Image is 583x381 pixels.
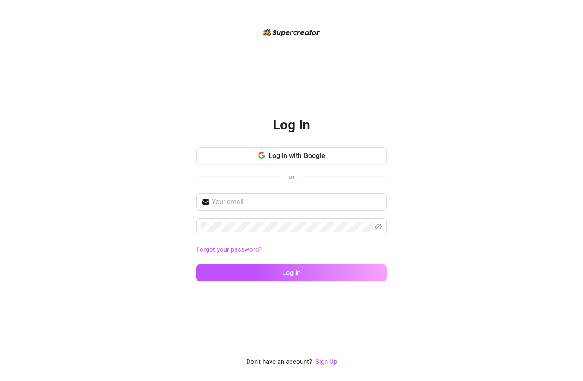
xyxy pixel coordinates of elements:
[263,29,320,36] img: logo-BBDzfeDw.svg
[196,246,262,253] a: Forgot your password?
[246,357,312,367] span: Don't have an account?
[212,197,382,207] input: Your email
[196,264,387,281] button: Log in
[289,173,294,181] span: or
[268,152,325,160] span: Log in with Google
[315,357,337,367] a: Sign Up
[315,358,337,366] a: Sign Up
[375,223,382,230] span: eye-invisible
[273,116,310,134] h2: Log In
[196,245,387,255] a: Forgot your password?
[196,147,387,164] button: Log in with Google
[282,269,301,277] span: Log in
